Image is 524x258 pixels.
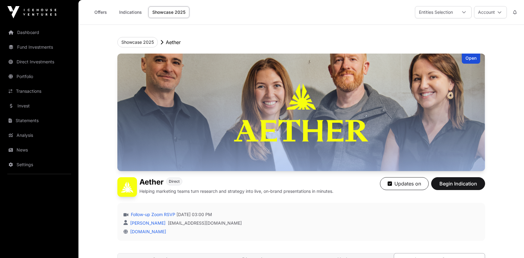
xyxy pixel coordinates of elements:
[129,220,165,226] a: [PERSON_NAME]
[5,84,74,98] a: Transactions
[5,26,74,39] a: Dashboard
[462,54,480,64] div: Open
[117,37,158,47] button: Showcase 2025
[439,180,477,187] span: Begin Indication
[5,158,74,171] a: Settings
[117,177,137,197] img: Aether
[169,179,180,184] span: Direct
[5,55,74,69] a: Direct Investments
[5,143,74,157] a: News
[431,183,485,189] a: Begin Indication
[415,6,457,18] div: Entities Selection
[7,6,56,18] img: Icehouse Ventures Logo
[130,211,175,218] a: Follow-up Zoom RSVP
[148,6,189,18] a: Showcase 2025
[5,99,74,113] a: Invest
[128,229,166,234] a: [DOMAIN_NAME]
[168,220,242,226] a: [EMAIL_ADDRESS][DOMAIN_NAME]
[139,188,333,194] p: Helping marketing teams turn research and strategy into live, on-brand presentations in minutes.
[5,40,74,54] a: Fund Investments
[5,129,74,142] a: Analysis
[5,114,74,127] a: Statements
[177,211,212,218] span: [DATE] 03:00 PM
[5,70,74,83] a: Portfolio
[117,54,485,171] img: Aether
[474,6,507,18] button: Account
[380,177,429,190] button: Updates on
[139,177,164,187] h1: Aether
[431,177,485,190] button: Begin Indication
[115,6,146,18] a: Indications
[166,39,181,46] p: Aether
[88,6,113,18] a: Offers
[493,229,524,258] iframe: Chat Widget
